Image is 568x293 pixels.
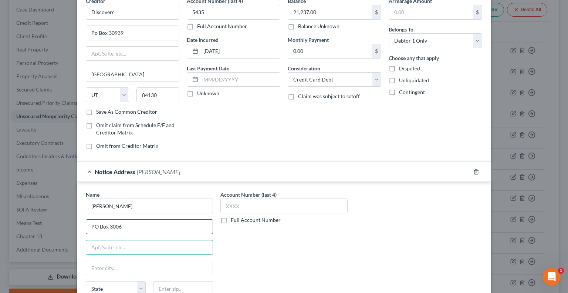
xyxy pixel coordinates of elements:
[96,122,175,136] span: Omit claim from Schedule E/F and Creditor Matrix
[372,5,381,19] div: $
[288,36,329,44] label: Monthly Payment
[137,168,180,175] span: [PERSON_NAME]
[86,47,179,61] input: Apt, Suite, etc...
[473,5,482,19] div: $
[220,191,277,199] label: Account Number (last 4)
[86,192,99,198] span: Name
[372,44,381,58] div: $
[543,268,561,286] iframe: Intercom live chat
[298,93,360,99] span: Claim was subject to setoff
[399,89,425,95] span: Contingent
[86,5,179,20] input: Search creditor by name...
[288,44,372,58] input: 0.00
[389,54,439,62] label: Choose any that apply
[288,5,372,19] input: 0.00
[187,36,219,44] label: Date Incurred
[187,5,280,20] input: XXXX
[389,26,413,33] span: Belongs To
[201,44,280,58] input: MM/DD/YYYY
[399,65,420,71] span: Disputed
[86,67,179,81] input: Enter city...
[298,23,339,30] label: Balance Unknown
[86,26,179,40] input: Enter address...
[231,216,281,224] label: Full Account Number
[187,64,229,72] label: Last Payment Date
[86,199,213,213] input: Search by name...
[558,268,564,274] span: 1
[288,64,320,72] label: Consideration
[95,168,135,175] span: Notice Address
[86,261,213,275] input: Enter city...
[136,87,180,102] input: Enter zip...
[86,220,213,234] input: Enter address...
[86,240,213,254] input: Apt, Suite, etc...
[220,199,348,213] input: XXXX
[399,77,429,83] span: Unliquidated
[389,5,473,19] input: 0.00
[201,73,280,87] input: MM/DD/YYYY
[96,143,158,149] span: Omit from Creditor Matrix
[197,23,247,30] label: Full Account Number
[96,108,157,116] label: Save As Common Creditor
[197,90,219,97] label: Unknown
